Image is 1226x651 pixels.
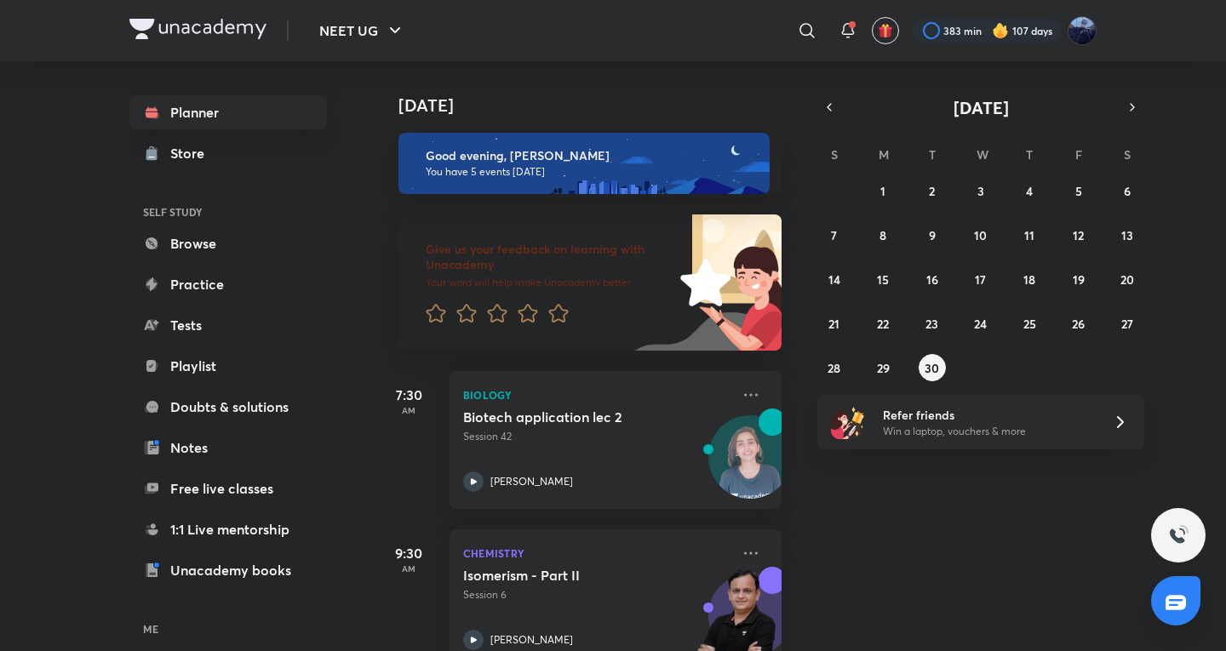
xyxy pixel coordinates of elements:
[463,429,730,444] p: Session 42
[1068,16,1097,45] img: Kushagra Singh
[929,183,935,199] abbr: September 2, 2025
[821,354,848,381] button: September 28, 2025
[883,424,1092,439] p: Win a laptop, vouchers & more
[129,349,327,383] a: Playlist
[1026,183,1033,199] abbr: September 4, 2025
[129,614,327,643] h6: ME
[919,310,946,337] button: September 23, 2025
[129,136,327,170] a: Store
[375,385,443,405] h5: 7:30
[869,310,897,337] button: September 22, 2025
[975,271,986,288] abbr: September 17, 2025
[375,563,443,574] p: AM
[919,221,946,248] button: September 9, 2025
[1073,227,1084,243] abbr: September 12, 2025
[831,227,837,243] abbr: September 7, 2025
[974,316,987,332] abbr: September 24, 2025
[129,19,266,43] a: Company Logo
[919,354,946,381] button: September 30, 2025
[622,214,782,351] img: feedback_image
[463,587,730,602] p: Session 6
[992,22,1009,39] img: streak
[821,310,848,337] button: September 21, 2025
[1114,221,1141,248] button: September 13, 2025
[463,408,675,425] h5: Biotech application lec 2
[1016,177,1043,204] button: September 4, 2025
[841,95,1120,119] button: [DATE]
[929,146,936,163] abbr: Tuesday
[1065,177,1092,204] button: September 5, 2025
[709,425,791,506] img: Avatar
[1065,266,1092,293] button: September 19, 2025
[1114,266,1141,293] button: September 20, 2025
[925,360,939,376] abbr: September 30, 2025
[967,177,994,204] button: September 3, 2025
[869,266,897,293] button: September 15, 2025
[1065,221,1092,248] button: September 12, 2025
[877,316,889,332] abbr: September 22, 2025
[977,146,988,163] abbr: Wednesday
[1168,525,1189,545] img: ttu
[828,316,839,332] abbr: September 21, 2025
[1120,271,1134,288] abbr: September 20, 2025
[831,146,838,163] abbr: Sunday
[1065,310,1092,337] button: September 26, 2025
[869,221,897,248] button: September 8, 2025
[919,266,946,293] button: September 16, 2025
[490,474,573,489] p: [PERSON_NAME]
[398,133,770,194] img: evening
[1121,316,1133,332] abbr: September 27, 2025
[1075,146,1082,163] abbr: Friday
[1016,310,1043,337] button: September 25, 2025
[129,19,266,39] img: Company Logo
[1024,227,1034,243] abbr: September 11, 2025
[974,227,987,243] abbr: September 10, 2025
[1023,271,1035,288] abbr: September 18, 2025
[878,23,893,38] img: avatar
[375,543,443,563] h5: 9:30
[309,14,415,48] button: NEET UG
[1016,266,1043,293] button: September 18, 2025
[1114,310,1141,337] button: September 27, 2025
[954,96,1009,119] span: [DATE]
[1016,221,1043,248] button: September 11, 2025
[129,95,327,129] a: Planner
[925,316,938,332] abbr: September 23, 2025
[977,183,984,199] abbr: September 3, 2025
[129,431,327,465] a: Notes
[129,308,327,342] a: Tests
[929,227,936,243] abbr: September 9, 2025
[1124,146,1131,163] abbr: Saturday
[463,543,730,563] p: Chemistry
[426,148,754,163] h6: Good evening, [PERSON_NAME]
[1026,146,1033,163] abbr: Thursday
[877,271,889,288] abbr: September 15, 2025
[828,271,840,288] abbr: September 14, 2025
[129,512,327,546] a: 1:1 Live mentorship
[872,17,899,44] button: avatar
[1075,183,1082,199] abbr: September 5, 2025
[463,567,675,584] h5: Isomerism - Part II
[967,266,994,293] button: September 17, 2025
[883,406,1092,424] h6: Refer friends
[869,177,897,204] button: September 1, 2025
[879,227,886,243] abbr: September 8, 2025
[821,266,848,293] button: September 14, 2025
[398,95,799,116] h4: [DATE]
[926,271,938,288] abbr: September 16, 2025
[1121,227,1133,243] abbr: September 13, 2025
[1124,183,1131,199] abbr: September 6, 2025
[129,197,327,226] h6: SELF STUDY
[1114,177,1141,204] button: September 6, 2025
[877,360,890,376] abbr: September 29, 2025
[170,143,215,163] div: Store
[129,553,327,587] a: Unacademy books
[129,226,327,260] a: Browse
[426,276,674,289] p: Your word will help make Unacademy better
[129,267,327,301] a: Practice
[828,360,840,376] abbr: September 28, 2025
[967,310,994,337] button: September 24, 2025
[879,146,889,163] abbr: Monday
[1072,316,1085,332] abbr: September 26, 2025
[490,632,573,648] p: [PERSON_NAME]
